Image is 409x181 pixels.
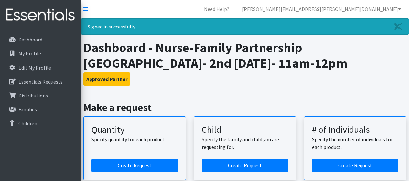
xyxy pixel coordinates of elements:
[83,101,407,114] h2: Make a request
[3,33,78,46] a: Dashboard
[83,40,407,71] h1: Dashboard - Nurse-Family Partnership [GEOGRAPHIC_DATA]- 2nd [DATE]- 11am-12pm
[18,64,51,71] p: Edit My Profile
[3,4,78,26] img: HumanEssentials
[91,135,178,143] p: Specify quantity for each product.
[91,124,178,135] h3: Quantity
[81,18,409,35] div: Signed in successfully.
[237,3,406,16] a: [PERSON_NAME][EMAIL_ADDRESS][PERSON_NAME][DOMAIN_NAME]
[3,75,78,88] a: Essentials Requests
[199,3,234,16] a: Need Help?
[312,135,398,151] p: Specify the number of individuals for each product.
[3,89,78,102] a: Distributions
[91,159,178,172] a: Create a request by quantity
[18,106,37,113] p: Families
[18,120,37,127] p: Children
[3,61,78,74] a: Edit My Profile
[3,47,78,60] a: My Profile
[18,36,42,43] p: Dashboard
[18,50,41,57] p: My Profile
[83,72,130,86] button: Approved Partner
[202,159,288,172] a: Create a request for a child or family
[3,117,78,130] a: Children
[18,92,48,99] p: Distributions
[3,103,78,116] a: Families
[312,124,398,135] h3: # of Individuals
[18,78,63,85] p: Essentials Requests
[388,19,409,34] a: Close
[202,124,288,135] h3: Child
[202,135,288,151] p: Specify the family and child you are requesting for.
[312,159,398,172] a: Create a request by number of individuals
